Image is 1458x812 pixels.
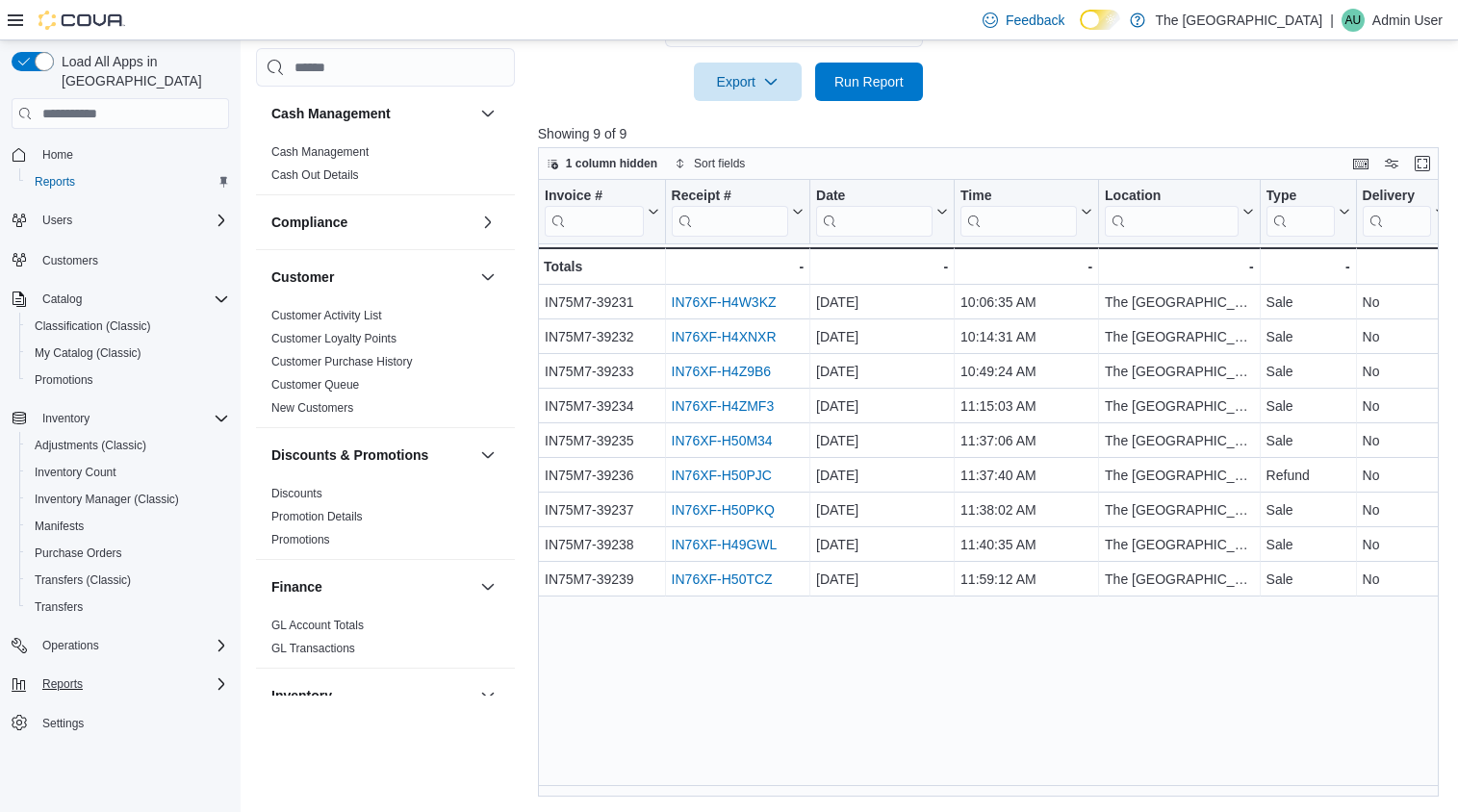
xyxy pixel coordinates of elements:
[816,188,933,237] div: Date
[960,325,1092,348] div: 10:14:31 AM
[271,144,369,160] span: Cash Management
[271,641,355,656] span: GL Transactions
[544,255,659,278] div: Totals
[816,394,948,418] div: [DATE]
[42,638,99,653] span: Operations
[12,133,229,787] nav: Complex example
[1372,9,1443,32] p: Admin User
[27,434,154,457] a: Adjustments (Classic)
[271,509,363,524] span: Promotion Details
[1266,533,1349,556] div: Sale
[545,429,659,452] div: IN75M7-39235
[35,519,84,534] span: Manifests
[671,188,787,206] div: Receipt #
[35,407,229,430] span: Inventory
[4,207,237,234] button: Users
[815,63,923,101] button: Run Report
[834,72,904,91] span: Run Report
[1266,188,1334,206] div: Type
[1006,11,1064,30] span: Feedback
[816,325,948,348] div: [DATE]
[816,291,948,314] div: [DATE]
[271,445,428,465] h3: Discounts & Promotions
[35,288,90,311] button: Catalog
[705,63,790,101] span: Export
[1342,9,1365,32] div: Admin User
[42,411,90,426] span: Inventory
[960,464,1092,487] div: 11:37:40 AM
[19,513,237,540] button: Manifests
[1105,533,1254,556] div: The [GEOGRAPHIC_DATA]
[19,432,237,459] button: Adjustments (Classic)
[19,459,237,486] button: Inventory Count
[545,325,659,348] div: IN75M7-39232
[1362,568,1445,591] div: No
[42,213,72,228] span: Users
[271,332,396,345] a: Customer Loyalty Points
[476,211,499,234] button: Compliance
[545,533,659,556] div: IN75M7-39238
[671,188,787,237] div: Receipt # URL
[1266,291,1349,314] div: Sale
[1105,255,1254,278] div: -
[35,249,106,272] a: Customers
[27,569,139,592] a: Transfers (Classic)
[271,577,473,596] button: Finance
[816,429,948,452] div: [DATE]
[1330,9,1334,32] p: |
[694,156,745,171] span: Sort fields
[19,168,237,195] button: Reports
[476,444,499,467] button: Discounts & Promotions
[1345,9,1362,32] span: AU
[271,618,364,633] span: GL Account Totals
[35,672,229,696] span: Reports
[35,318,151,334] span: Classification (Classic)
[1266,188,1334,237] div: Type
[960,568,1092,591] div: 11:59:12 AM
[545,464,659,487] div: IN75M7-39236
[35,672,90,696] button: Reports
[1105,188,1239,237] div: Location
[694,63,802,101] button: Export
[35,572,131,588] span: Transfers (Classic)
[545,568,659,591] div: IN75M7-39239
[1411,152,1434,175] button: Enter fullscreen
[4,245,237,273] button: Customers
[816,255,948,278] div: -
[35,209,80,232] button: Users
[35,492,179,507] span: Inventory Manager (Classic)
[19,567,237,594] button: Transfers (Classic)
[566,156,657,171] span: 1 column hidden
[54,52,229,90] span: Load All Apps in [GEOGRAPHIC_DATA]
[1362,255,1445,278] div: -
[1362,188,1445,237] button: Delivery
[271,533,330,546] a: Promotions
[476,575,499,598] button: Finance
[1349,152,1372,175] button: Keyboard shortcuts
[35,465,116,480] span: Inventory Count
[671,537,777,552] a: IN76XF-H49GWL
[27,315,229,338] span: Classification (Classic)
[271,686,332,705] h3: Inventory
[1105,568,1254,591] div: The [GEOGRAPHIC_DATA]
[271,331,396,346] span: Customer Loyalty Points
[1362,429,1445,452] div: No
[271,145,369,159] a: Cash Management
[35,209,229,232] span: Users
[1362,291,1445,314] div: No
[271,401,353,415] a: New Customers
[1080,10,1120,30] input: Dark Mode
[1105,188,1254,237] button: Location
[271,167,359,183] span: Cash Out Details
[1380,152,1403,175] button: Display options
[35,634,107,657] button: Operations
[19,313,237,340] button: Classification (Classic)
[545,188,644,206] div: Invoice #
[271,487,322,500] a: Discounts
[1266,568,1349,591] div: Sale
[1105,325,1254,348] div: The [GEOGRAPHIC_DATA]
[1105,429,1254,452] div: The [GEOGRAPHIC_DATA]
[27,434,229,457] span: Adjustments (Classic)
[667,152,753,175] button: Sort fields
[4,140,237,168] button: Home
